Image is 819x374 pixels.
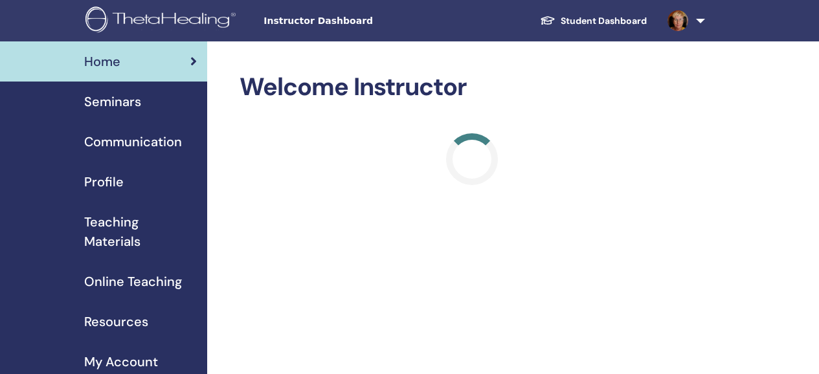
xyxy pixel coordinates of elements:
[84,312,148,331] span: Resources
[84,132,182,151] span: Communication
[85,6,240,36] img: logo.png
[84,92,141,111] span: Seminars
[540,15,555,26] img: graduation-cap-white.svg
[84,52,120,71] span: Home
[264,14,458,28] span: Instructor Dashboard
[530,9,657,33] a: Student Dashboard
[84,212,197,251] span: Teaching Materials
[84,352,158,371] span: My Account
[240,72,705,102] h2: Welcome Instructor
[668,10,688,31] img: default.jpg
[84,272,182,291] span: Online Teaching
[84,172,124,192] span: Profile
